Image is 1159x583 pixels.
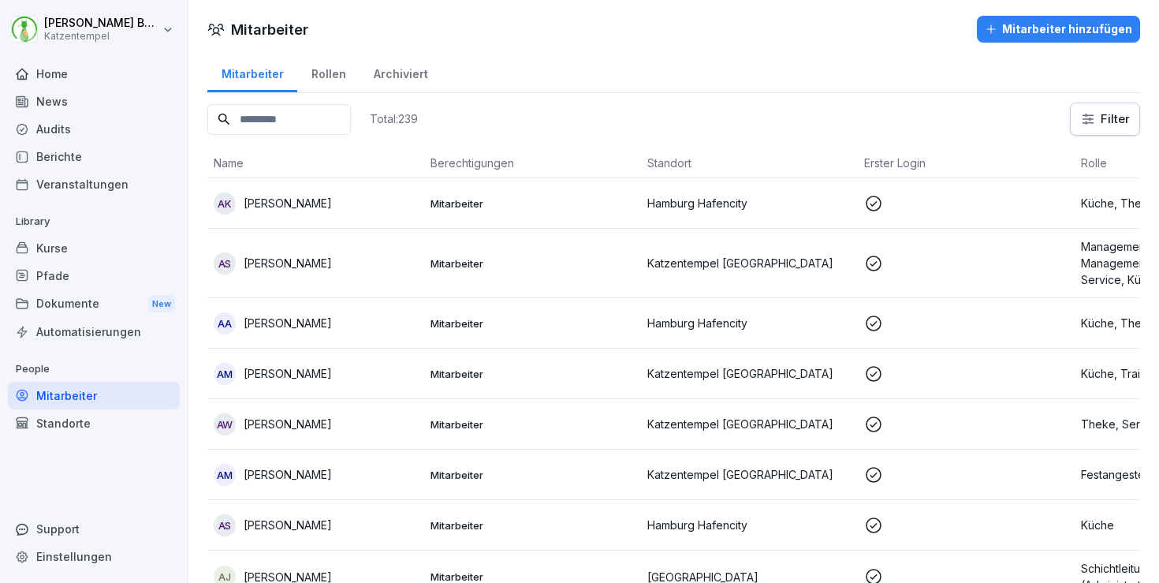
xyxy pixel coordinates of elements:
p: Mitarbeiter [430,256,635,271]
p: Hamburg Hafencity [647,195,852,211]
div: AM [214,363,236,385]
p: [PERSON_NAME] [244,255,332,271]
p: Katzentempel [GEOGRAPHIC_DATA] [647,466,852,483]
button: Mitarbeiter hinzufügen [977,16,1140,43]
a: Mitarbeiter [8,382,180,409]
a: Berichte [8,143,180,170]
div: Dokumente [8,290,180,319]
p: [PERSON_NAME] [244,365,332,382]
a: Pfade [8,262,180,290]
p: [PERSON_NAME] [244,315,332,331]
div: AA [214,312,236,334]
p: Total: 239 [370,111,418,126]
div: AS [214,252,236,275]
h1: Mitarbeiter [231,19,308,40]
div: New [148,295,175,313]
div: Support [8,515,180,543]
p: [PERSON_NAME] [244,466,332,483]
p: Katzentempel [GEOGRAPHIC_DATA] [647,365,852,382]
th: Name [207,148,424,178]
a: Veranstaltungen [8,170,180,198]
th: Berechtigungen [424,148,641,178]
p: [PERSON_NAME] [244,517,332,533]
th: Standort [641,148,858,178]
p: [PERSON_NAME] Benedix [44,17,159,30]
button: Filter [1071,103,1139,135]
a: Home [8,60,180,88]
p: Katzentempel [GEOGRAPHIC_DATA] [647,416,852,432]
p: [PERSON_NAME] [244,195,332,211]
p: Mitarbeiter [430,196,635,211]
a: Einstellungen [8,543,180,570]
div: Mitarbeiter hinzufügen [985,21,1132,38]
p: Katzentempel [44,31,159,42]
th: Erster Login [858,148,1075,178]
p: [PERSON_NAME] [244,416,332,432]
p: Katzentempel [GEOGRAPHIC_DATA] [647,255,852,271]
p: Mitarbeiter [430,468,635,482]
p: Mitarbeiter [430,518,635,533]
a: Mitarbeiter [207,52,297,92]
div: AK [214,192,236,215]
p: Mitarbeiter [430,367,635,381]
a: DokumenteNew [8,290,180,319]
p: Mitarbeiter [430,316,635,331]
a: Standorte [8,409,180,437]
p: People [8,357,180,382]
a: Automatisierungen [8,318,180,346]
p: Hamburg Hafencity [647,517,852,533]
p: Mitarbeiter [430,417,635,432]
a: Kurse [8,234,180,262]
div: Filter [1080,111,1130,127]
a: Audits [8,115,180,143]
div: AS [214,514,236,536]
a: News [8,88,180,115]
p: Library [8,209,180,234]
div: AM [214,464,236,486]
a: Rollen [297,52,360,92]
p: Hamburg Hafencity [647,315,852,331]
div: AW [214,413,236,435]
a: Archiviert [360,52,442,92]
